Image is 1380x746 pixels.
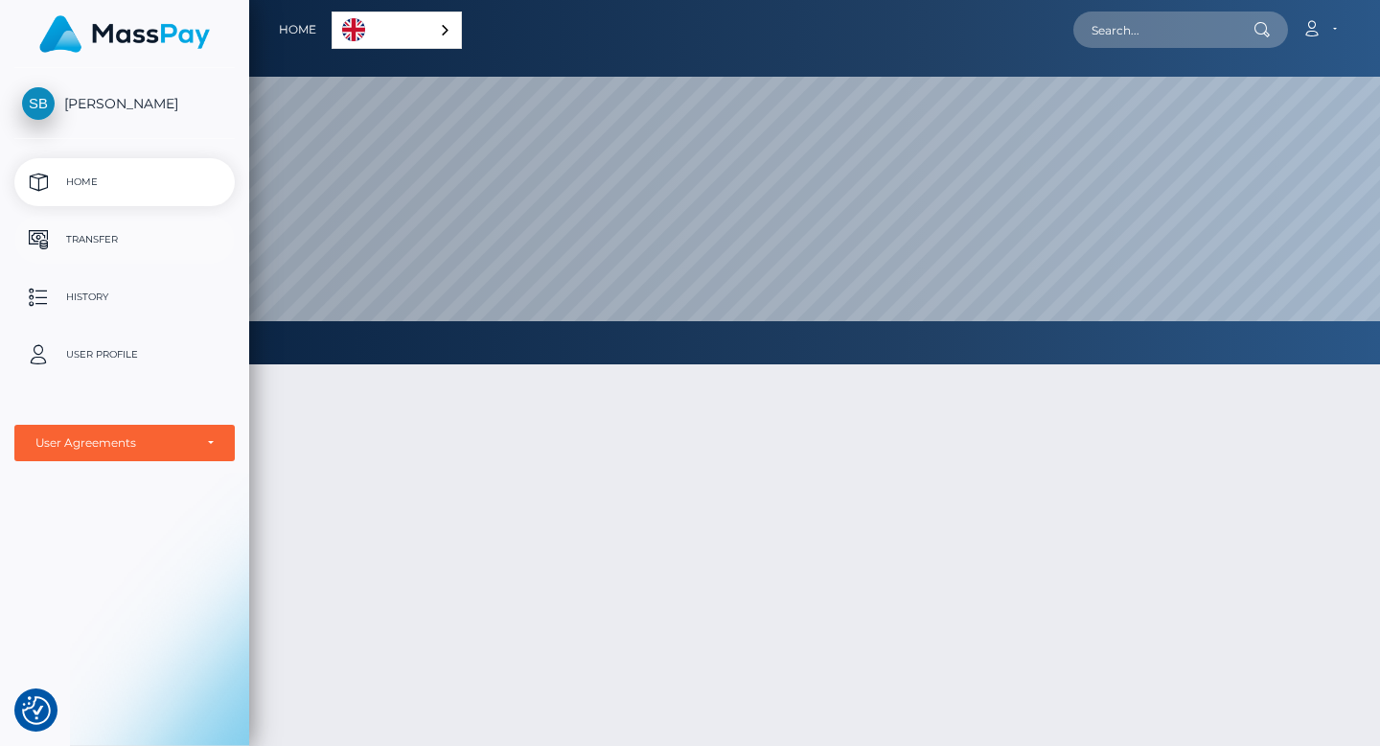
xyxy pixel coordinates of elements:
a: Transfer [14,216,235,264]
img: Revisit consent button [22,696,51,725]
aside: Language selected: English [332,12,462,49]
input: Search... [1073,12,1253,48]
img: MassPay [39,15,210,53]
span: [PERSON_NAME] [14,95,235,112]
div: User Agreements [35,435,193,451]
a: History [14,273,235,321]
button: Consent Preferences [22,696,51,725]
p: User Profile [22,340,227,369]
a: Home [279,10,316,50]
div: Language [332,12,462,49]
p: History [22,283,227,312]
a: User Profile [14,331,235,379]
p: Transfer [22,225,227,254]
p: Home [22,168,227,197]
a: Home [14,158,235,206]
button: User Agreements [14,425,235,461]
a: English [333,12,461,48]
